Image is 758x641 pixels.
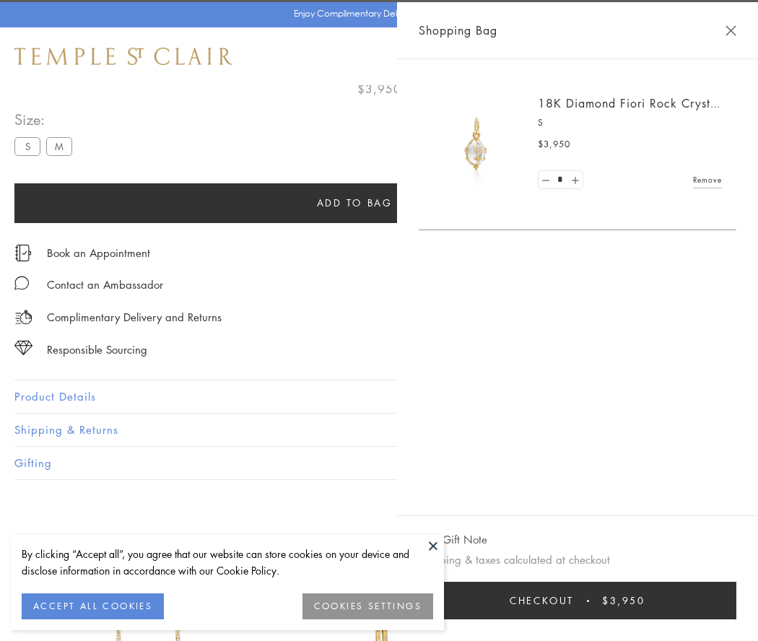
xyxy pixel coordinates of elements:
span: $3,950 [357,79,401,98]
button: Add Gift Note [419,531,487,549]
div: By clicking “Accept all”, you agree that our website can store cookies on your device and disclos... [22,546,433,579]
label: S [14,137,40,155]
div: Contact an Ambassador [47,276,163,294]
p: Complimentary Delivery and Returns [47,308,222,326]
button: Checkout $3,950 [419,582,736,619]
span: Size: [14,108,78,131]
a: Remove [693,172,722,188]
img: icon_sourcing.svg [14,341,32,355]
div: Responsible Sourcing [47,341,147,359]
button: ACCEPT ALL COOKIES [22,593,164,619]
button: Close Shopping Bag [726,25,736,36]
img: icon_appointment.svg [14,245,32,261]
h3: You May Also Like [36,531,722,554]
p: Shipping & taxes calculated at checkout [419,551,736,569]
p: Enjoy Complimentary Delivery & Returns [294,6,458,21]
button: Gifting [14,447,744,479]
button: COOKIES SETTINGS [302,593,433,619]
span: Add to bag [317,195,393,211]
a: Book an Appointment [47,245,150,261]
button: Product Details [14,380,744,413]
p: S [538,115,722,130]
img: MessageIcon-01_2.svg [14,276,29,290]
button: Add to bag [14,183,694,223]
label: M [46,137,72,155]
span: $3,950 [538,137,570,152]
a: Set quantity to 0 [539,171,553,189]
a: Set quantity to 2 [567,171,582,189]
img: icon_delivery.svg [14,308,32,326]
span: Checkout [510,593,574,609]
span: $3,950 [602,593,645,609]
button: Shipping & Returns [14,414,744,446]
img: P51889-E11FIORI [433,101,520,188]
span: Shopping Bag [419,21,497,40]
img: Temple St. Clair [14,48,232,65]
